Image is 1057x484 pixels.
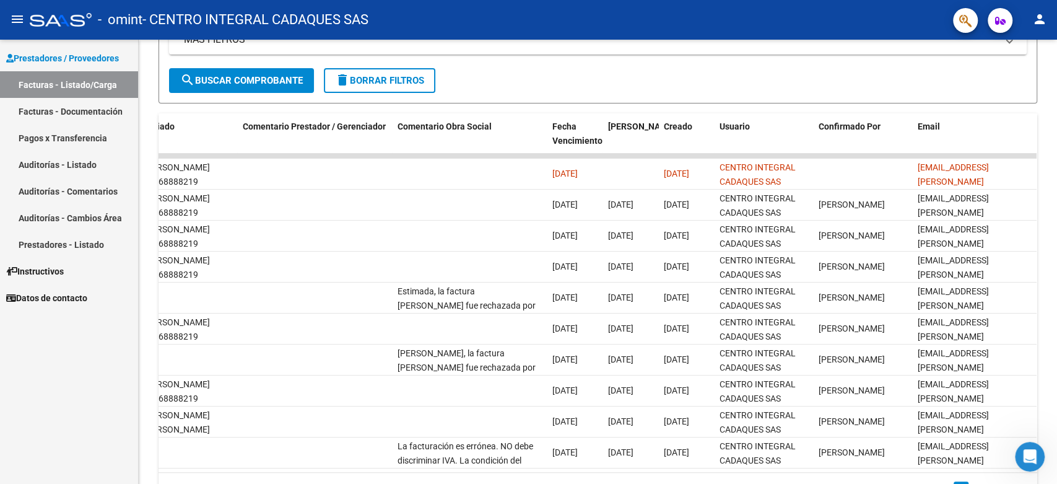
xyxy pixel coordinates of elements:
span: CENTRO INTEGRAL CADAQUES SAS [720,255,796,279]
span: Usuario [720,121,750,131]
span: [DATE] [552,385,578,395]
span: [DATE] [664,169,689,178]
span: [EMAIL_ADDRESS][PERSON_NAME][DOMAIN_NAME] [918,379,989,418]
span: CENTRO INTEGRAL CADAQUES SAS [720,286,796,310]
span: CENTRO INTEGRAL CADAQUES SAS [720,348,796,372]
span: La facturación es errónea. NO debe discriminar IVA. La condición del socio es EXENTO [398,441,533,480]
span: [DATE] [664,231,689,240]
span: [PERSON_NAME] [819,447,885,457]
span: Confirmado Por [819,121,881,131]
span: [EMAIL_ADDRESS][PERSON_NAME][DOMAIN_NAME] [918,193,989,232]
span: [DATE] [608,354,633,364]
div: [PERSON_NAME] [PERSON_NAME] 20553977054 [144,408,233,451]
span: - CENTRO INTEGRAL CADAQUES SAS [142,6,368,33]
datatable-header-cell: Afiliado [139,113,238,168]
span: [DATE] [608,447,633,457]
span: [DATE] [664,385,689,395]
datatable-header-cell: Comentario Obra Social [393,113,547,168]
datatable-header-cell: Confirmado Por [814,113,913,168]
div: [PERSON_NAME] 23568888219 [144,161,233,189]
div: [PERSON_NAME] 23568888219 [144,222,233,251]
span: [DATE] [608,416,633,426]
span: [DATE] [608,231,633,240]
span: Estimada, la factura [PERSON_NAME] fue rechazada por la SSSalud porque el socio figura con otra O... [398,286,541,465]
span: [PERSON_NAME] [819,323,885,333]
span: [PERSON_NAME] [819,200,885,209]
span: [EMAIL_ADDRESS][PERSON_NAME][DOMAIN_NAME] [918,348,989,387]
span: Email [918,121,940,131]
span: [DATE] [664,447,689,457]
span: [DATE] [552,323,578,333]
span: [PERSON_NAME], la factura [PERSON_NAME] fue rechazada por la SSSalud porque el socio figura con o... [398,348,538,443]
span: CENTRO INTEGRAL CADAQUES SAS [720,224,796,249]
span: CENTRO INTEGRAL CADAQUES SAS [720,410,796,434]
span: [DATE] [552,231,578,240]
span: CENTRO INTEGRAL CADAQUES SAS [720,317,796,341]
span: [DATE] [664,416,689,426]
span: [PERSON_NAME] [819,354,885,364]
div: [PERSON_NAME] 23568888219 [144,315,233,344]
span: [DATE] [664,323,689,333]
div: [PERSON_NAME] 23568888219 [144,191,233,220]
span: [DATE] [552,354,578,364]
span: [PERSON_NAME] [819,416,885,426]
iframe: Intercom live chat [1015,442,1045,472]
span: Comentario Prestador / Gerenciador [243,121,386,131]
span: [DATE] [664,293,689,302]
mat-icon: search [180,73,195,87]
span: [DATE] [608,293,633,302]
span: CENTRO INTEGRAL CADAQUES SAS [720,379,796,403]
datatable-header-cell: Comentario Prestador / Gerenciador [238,113,393,168]
span: [DATE] [608,385,633,395]
span: [EMAIL_ADDRESS][PERSON_NAME][DOMAIN_NAME] [918,410,989,449]
span: Fecha Vencimiento [552,121,602,146]
span: Borrar Filtros [335,75,424,86]
span: [PERSON_NAME] [819,293,885,302]
span: [PERSON_NAME] [819,231,885,240]
span: Buscar Comprobante [180,75,303,86]
span: Creado [664,121,692,131]
span: [EMAIL_ADDRESS][PERSON_NAME][DOMAIN_NAME] [918,255,989,294]
span: [DATE] [552,169,578,178]
button: Buscar Comprobante [169,68,314,93]
span: Afiliado [144,121,175,131]
datatable-header-cell: Usuario [715,113,814,168]
span: [DATE] [552,447,578,457]
span: [EMAIL_ADDRESS][PERSON_NAME][DOMAIN_NAME] [918,286,989,325]
span: [DATE] [664,262,689,271]
span: [DATE] [664,354,689,364]
span: - omint [98,6,142,33]
div: [PERSON_NAME] 23568888219 [144,377,233,406]
span: CENTRO INTEGRAL CADAQUES SAS [720,441,796,465]
span: [PERSON_NAME] [819,262,885,271]
datatable-header-cell: Creado [659,113,715,168]
div: [PERSON_NAME] 23568888219 [144,253,233,282]
span: [DATE] [608,200,633,209]
mat-icon: menu [10,12,25,27]
span: CENTRO INTEGRAL CADAQUES SAS [720,162,796,187]
span: [DATE] [552,416,578,426]
span: [EMAIL_ADDRESS][PERSON_NAME][DOMAIN_NAME] [918,224,989,263]
span: [EMAIL_ADDRESS][PERSON_NAME][DOMAIN_NAME] [918,317,989,356]
span: [PERSON_NAME] [608,121,675,131]
datatable-header-cell: Fecha Vencimiento [547,113,603,168]
span: [DATE] [552,262,578,271]
button: Borrar Filtros [324,68,435,93]
span: [EMAIL_ADDRESS][PERSON_NAME][DOMAIN_NAME] [918,162,989,201]
span: CENTRO INTEGRAL CADAQUES SAS [720,193,796,218]
datatable-header-cell: Email [913,113,1037,168]
span: Instructivos [6,265,64,278]
span: [PERSON_NAME] [819,385,885,395]
mat-icon: person [1032,12,1047,27]
span: [DATE] [608,262,633,271]
span: Comentario Obra Social [398,121,492,131]
span: [DATE] [608,323,633,333]
span: [EMAIL_ADDRESS][PERSON_NAME][DOMAIN_NAME] [918,441,989,480]
span: Datos de contacto [6,291,87,305]
mat-icon: delete [335,73,350,87]
span: [DATE] [552,200,578,209]
datatable-header-cell: Fecha Confimado [603,113,659,168]
span: [DATE] [552,293,578,302]
span: Prestadores / Proveedores [6,51,119,65]
span: [DATE] [664,200,689,209]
